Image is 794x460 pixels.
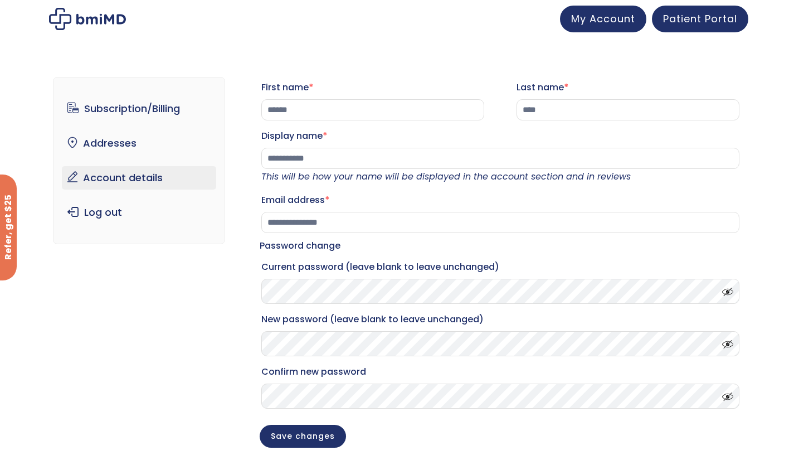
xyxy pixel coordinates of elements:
[652,6,748,32] a: Patient Portal
[261,79,484,96] label: First name
[49,8,126,30] img: My account
[53,77,225,244] nav: Account pages
[663,12,737,26] span: Patient Portal
[261,127,739,145] label: Display name
[261,258,739,276] label: Current password (leave blank to leave unchanged)
[560,6,646,32] a: My Account
[261,170,631,183] em: This will be how your name will be displayed in the account section and in reviews
[517,79,739,96] label: Last name
[571,12,635,26] span: My Account
[261,363,739,381] label: Confirm new password
[62,97,216,120] a: Subscription/Billing
[261,191,739,209] label: Email address
[260,238,340,254] legend: Password change
[62,201,216,224] a: Log out
[62,132,216,155] a: Addresses
[62,166,216,190] a: Account details
[260,425,346,448] button: Save changes
[261,311,739,328] label: New password (leave blank to leave unchanged)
